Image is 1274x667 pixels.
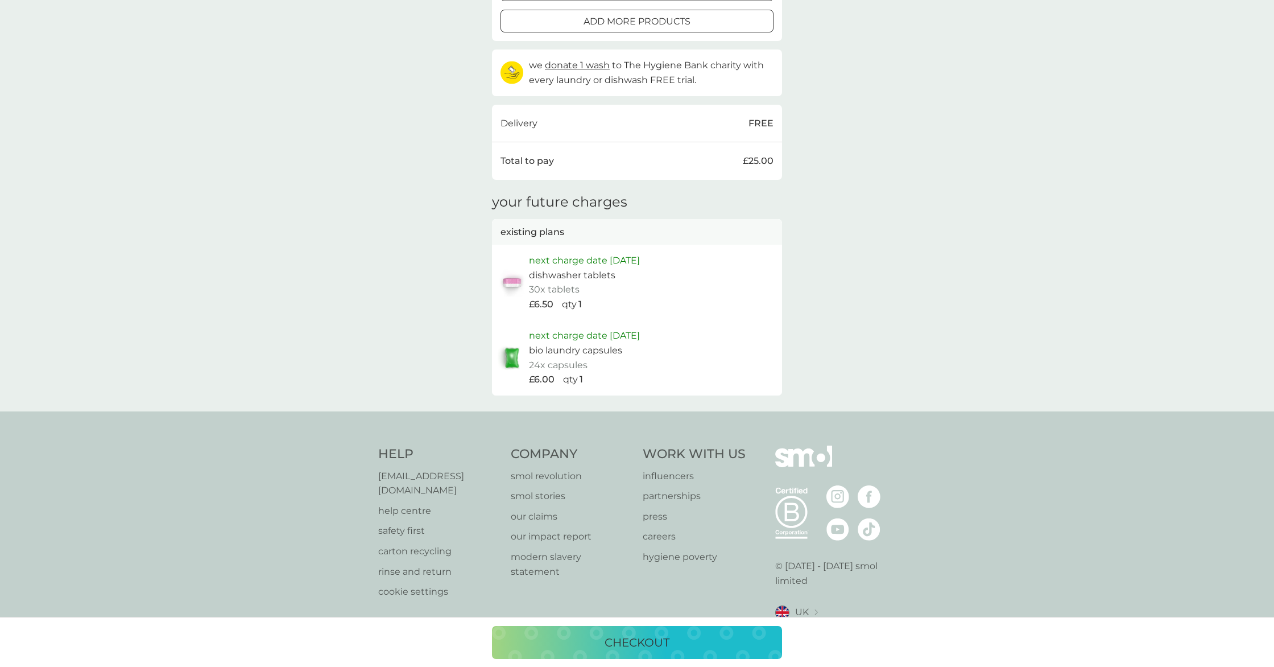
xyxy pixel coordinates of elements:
[775,559,896,588] p: © [DATE] - [DATE] smol limited
[643,469,746,484] a: influencers
[743,154,773,168] p: £25.00
[529,58,773,87] p: we to The Hygiene Bank charity with every laundry or dishwash FREE trial.
[529,328,640,343] p: next charge date [DATE]
[492,194,627,211] h3: your future charges
[378,584,499,599] a: cookie settings
[605,633,669,652] p: checkout
[814,610,818,616] img: select a new location
[500,225,564,240] p: existing plans
[529,268,615,283] p: dishwasher tablets
[500,10,773,32] button: add more products
[529,343,622,358] p: bio laundry capsules
[378,544,499,559] a: carton recycling
[378,565,499,579] a: rinse and return
[643,509,746,524] a: press
[511,529,632,544] a: our impact report
[775,606,789,620] img: UK flag
[378,469,499,498] a: [EMAIL_ADDRESS][DOMAIN_NAME]
[529,282,580,297] p: 30x tablets
[511,446,632,463] h4: Company
[563,372,578,387] p: qty
[578,297,582,312] p: 1
[858,518,880,541] img: visit the smol Tiktok page
[795,605,809,620] span: UK
[775,446,832,484] img: smol
[492,626,782,659] button: checkout
[858,485,880,508] img: visit the smol Facebook page
[584,14,690,29] p: add more products
[643,529,746,544] a: careers
[500,154,554,168] p: Total to pay
[511,489,632,504] a: smol stories
[511,509,632,524] a: our claims
[826,518,849,541] img: visit the smol Youtube page
[378,504,499,518] a: help centre
[826,485,849,508] img: visit the smol Instagram page
[529,253,640,268] p: next charge date [DATE]
[378,524,499,538] a: safety first
[643,489,746,504] a: partnerships
[562,297,577,312] p: qty
[500,116,537,131] p: Delivery
[580,372,583,387] p: 1
[529,297,553,312] p: £6.50
[529,358,588,373] p: 24x capsules
[748,116,773,131] p: FREE
[545,60,610,71] span: donate 1 wash
[378,446,499,463] h4: Help
[529,372,555,387] p: £6.00
[643,446,746,463] h4: Work With Us
[511,469,632,484] a: smol revolution
[643,550,746,565] a: hygiene poverty
[511,550,632,579] a: modern slavery statement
